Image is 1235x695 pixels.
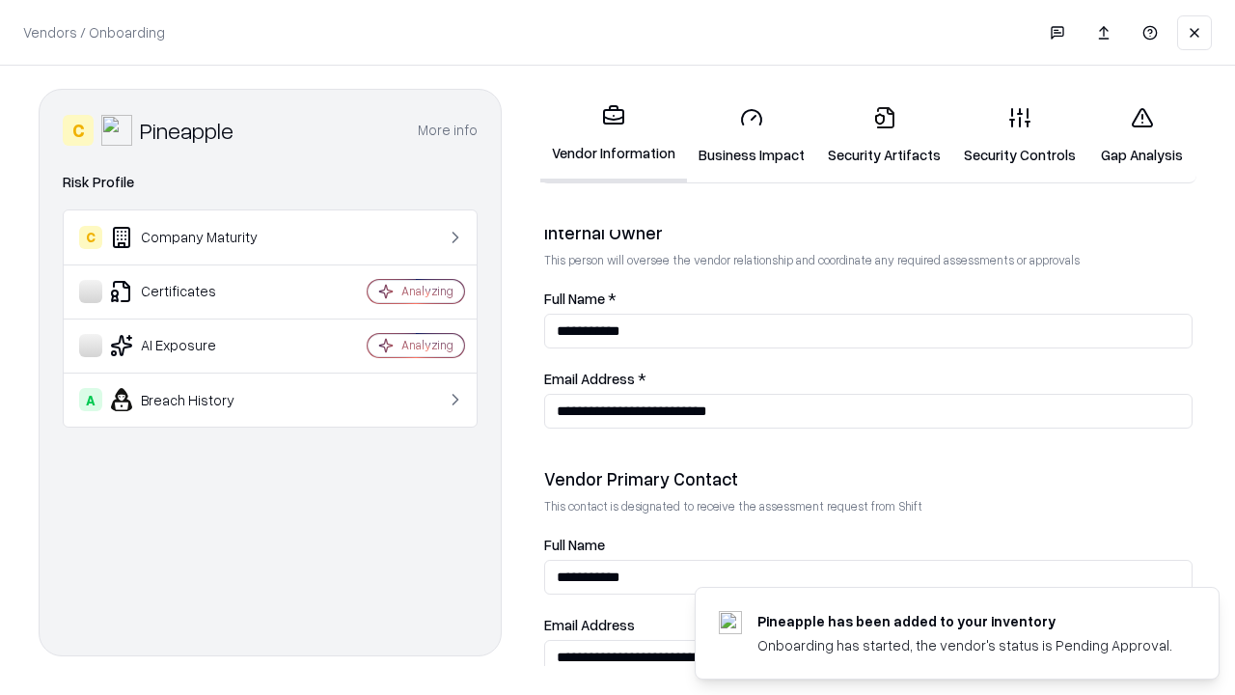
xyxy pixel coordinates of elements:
p: This contact is designated to receive the assessment request from Shift [544,498,1193,514]
div: Analyzing [401,337,453,353]
div: Risk Profile [63,171,478,194]
div: Analyzing [401,283,453,299]
label: Email Address [544,618,1193,632]
p: This person will oversee the vendor relationship and coordinate any required assessments or appro... [544,252,1193,268]
button: More info [418,113,478,148]
div: AI Exposure [79,334,310,357]
div: Internal Owner [544,221,1193,244]
label: Full Name [544,538,1193,552]
div: Onboarding has started, the vendor's status is Pending Approval. [757,635,1172,655]
label: Email Address * [544,372,1193,386]
img: Pineapple [101,115,132,146]
div: Pineapple [140,115,233,146]
div: Breach History [79,388,310,411]
label: Full Name * [544,292,1193,306]
div: A [79,388,102,411]
div: C [63,115,94,146]
div: Company Maturity [79,226,310,249]
a: Security Controls [952,91,1087,181]
p: Vendors / Onboarding [23,22,165,42]
a: Security Artifacts [816,91,952,181]
a: Gap Analysis [1087,91,1196,181]
div: C [79,226,102,249]
div: Vendor Primary Contact [544,467,1193,490]
a: Business Impact [687,91,816,181]
img: pineappleenergy.com [719,611,742,634]
a: Vendor Information [540,89,687,182]
div: Pineapple has been added to your inventory [757,611,1172,631]
div: Certificates [79,280,310,303]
